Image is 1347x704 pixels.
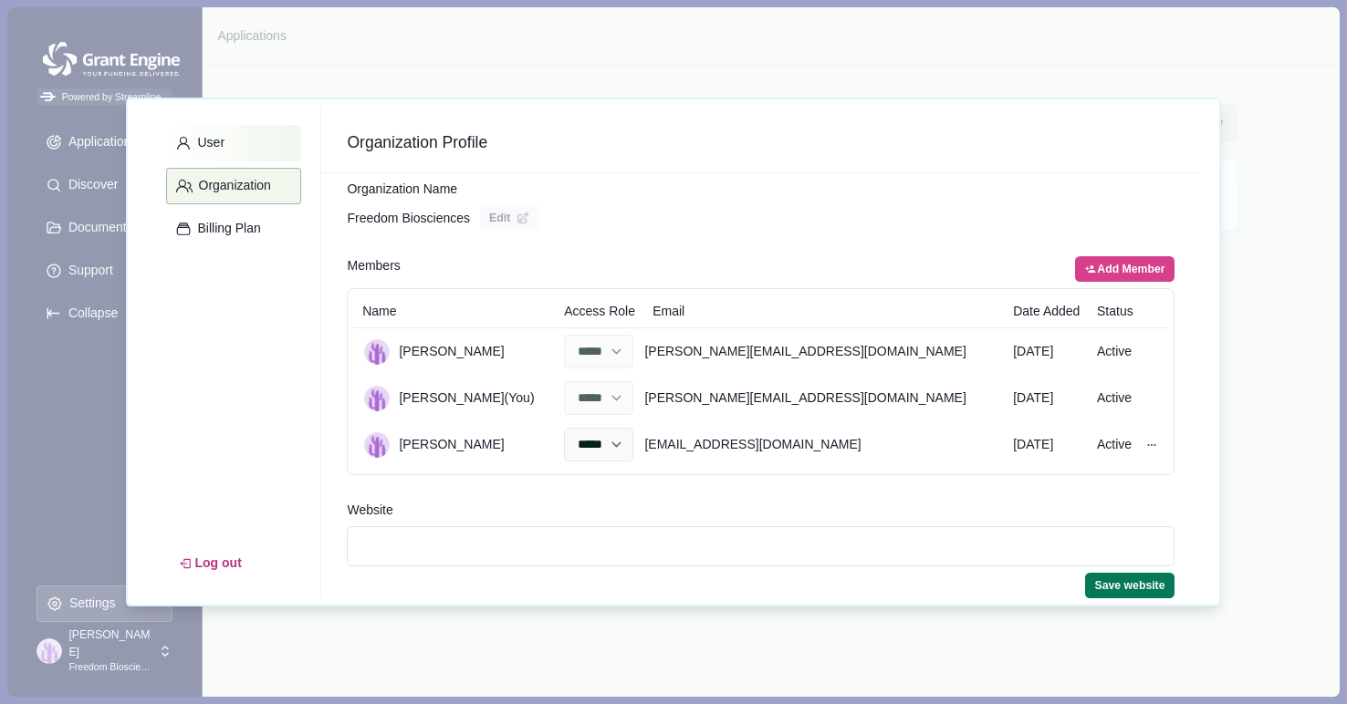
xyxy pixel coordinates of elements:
div: [PERSON_NAME] (You) [354,379,556,418]
th: Name [354,295,556,328]
button: Organization [166,168,301,204]
img: profile picture [364,432,390,458]
div: [DATE] [1005,382,1089,414]
div: Website [347,501,1175,520]
button: Edit [480,205,539,231]
div: Active [1089,429,1138,461]
span: Freedom Biosciences [347,209,470,228]
button: Save website [1085,573,1175,598]
div: Organization Name [347,180,1175,199]
div: [PERSON_NAME][EMAIL_ADDRESS][DOMAIN_NAME] [644,382,1005,414]
div: [DATE] [1005,429,1089,461]
button: Add Member [1075,256,1175,282]
div: Active [1089,336,1138,368]
span: Organization Profile [347,131,1175,154]
p: User [192,135,225,150]
div: [EMAIL_ADDRESS][DOMAIN_NAME] [644,429,1005,461]
th: Access Role [556,295,644,328]
div: [PERSON_NAME][EMAIL_ADDRESS][DOMAIN_NAME] [644,336,1005,368]
div: [DATE] [1005,336,1089,368]
th: Status [1089,295,1138,328]
img: profile picture [364,339,390,365]
button: Billing Plan [166,211,301,247]
div: [PERSON_NAME] [354,426,556,464]
th: Date Added [1005,295,1089,328]
p: Billing Plan [192,221,261,236]
button: Log out [166,547,255,579]
p: Organization [193,178,271,193]
div: Active [1089,382,1138,414]
span: Members [347,256,400,282]
th: Email [644,295,1005,328]
div: [PERSON_NAME] [354,333,556,371]
img: profile picture [364,386,390,411]
button: User [166,125,301,161]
